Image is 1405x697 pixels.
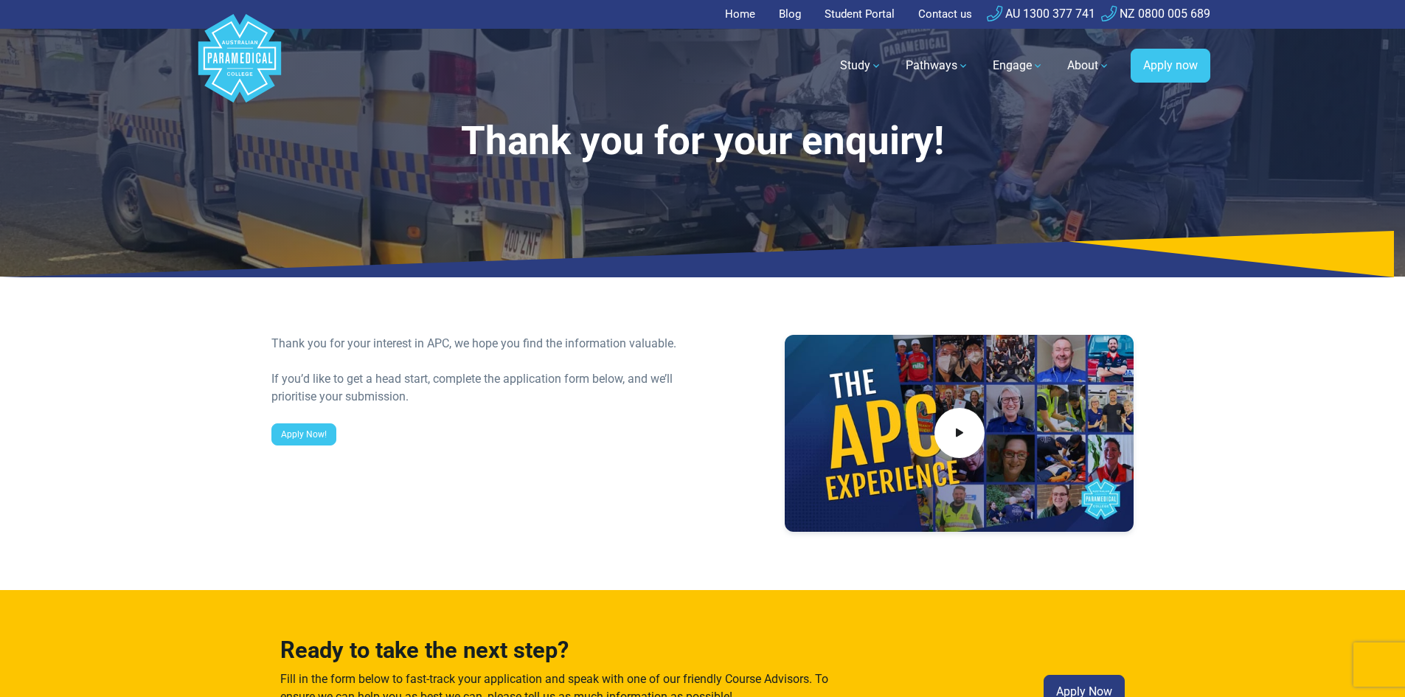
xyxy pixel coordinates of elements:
[271,423,336,445] a: Apply Now!
[1131,49,1210,83] a: Apply now
[984,45,1052,86] a: Engage
[1058,45,1119,86] a: About
[195,29,284,103] a: Australian Paramedical College
[1101,7,1210,21] a: NZ 0800 005 689
[831,45,891,86] a: Study
[271,370,694,406] div: If you’d like to get a head start, complete the application form below, and we’ll prioritise your...
[897,45,978,86] a: Pathways
[271,118,1134,164] h1: Thank you for your enquiry!
[987,7,1095,21] a: AU 1300 377 741
[280,637,838,665] h3: Ready to take the next step?
[271,335,694,353] div: Thank you for your interest in APC, we hope you find the information valuable.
